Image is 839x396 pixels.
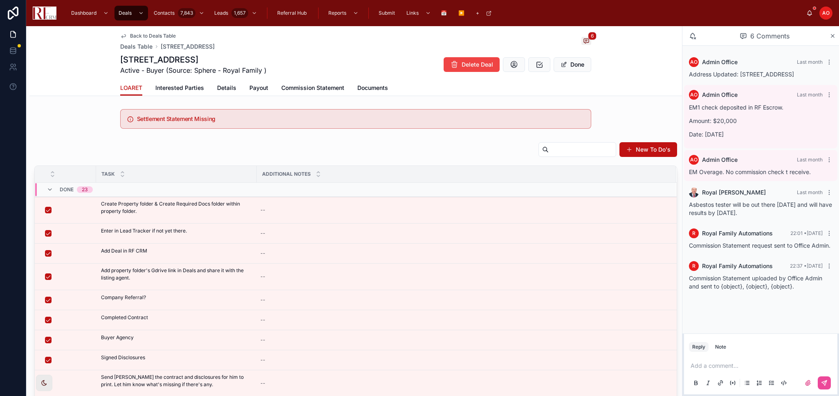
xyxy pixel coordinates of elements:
span: Additional Notes [262,171,311,177]
div: -- [260,230,265,237]
span: R [692,230,695,237]
span: LOARET [120,84,142,92]
span: Task [101,171,115,177]
span: Admin Office [702,156,738,164]
a: Reports [324,6,363,20]
span: Payout [249,84,268,92]
a: + [472,6,496,20]
span: 6 Comments [750,31,790,41]
div: -- [260,357,265,363]
span: Asbestos tester will be out there [DATE] and will have results by [DATE]. [689,201,832,216]
a: Documents [357,81,388,97]
h1: [STREET_ADDRESS] [120,54,267,65]
span: Dashboard [71,10,96,16]
p: Create Property folder & Create Required Docs folder within property folder. [101,200,252,215]
p: Company Referral? [101,294,146,301]
a: Referral Hub [273,6,312,20]
div: Note [715,344,726,350]
a: Leads1,657 [210,6,261,20]
span: 22:37 • [DATE] [790,263,823,269]
span: Royal Family Automations [702,262,773,270]
button: New To Do's [619,142,677,157]
div: 23 [82,186,88,193]
span: Submit [379,10,395,16]
a: Links [402,6,435,20]
div: -- [260,317,265,323]
p: Add Deal in RF CRM [101,247,147,255]
span: Done [60,186,74,193]
a: Deals Table [120,43,153,51]
div: -- [260,207,265,213]
span: Deals [119,10,132,16]
span: Last month [797,189,823,195]
span: + [476,10,479,16]
a: ▶️ [454,6,470,20]
button: Done [554,57,591,72]
button: Delete Deal [444,57,500,72]
p: Completed Contract [101,314,148,321]
a: 📅 [437,6,453,20]
span: EM Overage. No commission check t receive. [689,168,811,175]
div: scrollable content [63,4,806,22]
div: 7,843 [178,8,195,18]
span: 📅 [441,10,447,16]
span: ▶️ [458,10,464,16]
span: Leads [214,10,228,16]
span: Last month [797,59,823,65]
a: [STREET_ADDRESS] [161,43,215,51]
span: Back to Deals Table [130,33,176,39]
span: Royal [PERSON_NAME] [702,188,766,197]
a: Commission Statement [281,81,344,97]
span: AO [822,10,830,16]
span: AO [690,92,698,98]
a: Back to Deals Table [120,33,176,39]
span: AO [690,59,698,65]
a: Interested Parties [155,81,204,97]
span: 6 [588,32,597,40]
span: Admin Office [702,58,738,66]
span: Reports [328,10,346,16]
p: EM1 check deposited in RF Escrow. [689,103,832,112]
p: Add property folder's Gdrive link in Deals and share it with the listing agent. [101,267,252,282]
p: Buyer Agency [101,334,134,341]
span: Details [217,84,236,92]
p: Enter in Lead Tracker if not yet there. [101,227,187,235]
div: 1,657 [231,8,248,18]
span: AO [690,157,698,163]
a: LOARET [120,81,142,96]
div: -- [260,250,265,257]
button: Note [712,342,729,352]
span: Commission Statement request sent to Office Admin. [689,242,830,249]
span: Active - Buyer (Source: Sphere - Royal Family ) [120,65,267,75]
span: Commission Statement uploaded by Office Admin and sent to {object}, {object}, {object}. [689,275,822,290]
span: Interested Parties [155,84,204,92]
p: Signed Disclosures [101,354,145,361]
button: Reply [689,342,709,352]
button: 6 [581,37,591,47]
span: Royal Family Automations [702,229,773,237]
span: Delete Deal [462,60,493,69]
p: Amount: $20,000 [689,116,832,125]
span: Documents [357,84,388,92]
div: -- [260,297,265,303]
a: Details [217,81,236,97]
span: Admin Office [702,91,738,99]
span: Referral Hub [277,10,307,16]
h5: Settlement Statement Missing [137,116,584,122]
span: Last month [797,157,823,163]
div: -- [260,273,265,280]
span: Commission Statement [281,84,344,92]
span: Address Updated: [STREET_ADDRESS] [689,71,794,78]
span: R [692,263,695,269]
a: Deals [114,6,148,20]
a: Submit [375,6,401,20]
span: 22:01 • [DATE] [790,230,823,236]
span: Contacts [154,10,175,16]
span: Links [406,10,419,16]
a: Payout [249,81,268,97]
a: Dashboard [67,6,113,20]
img: App logo [33,7,56,20]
